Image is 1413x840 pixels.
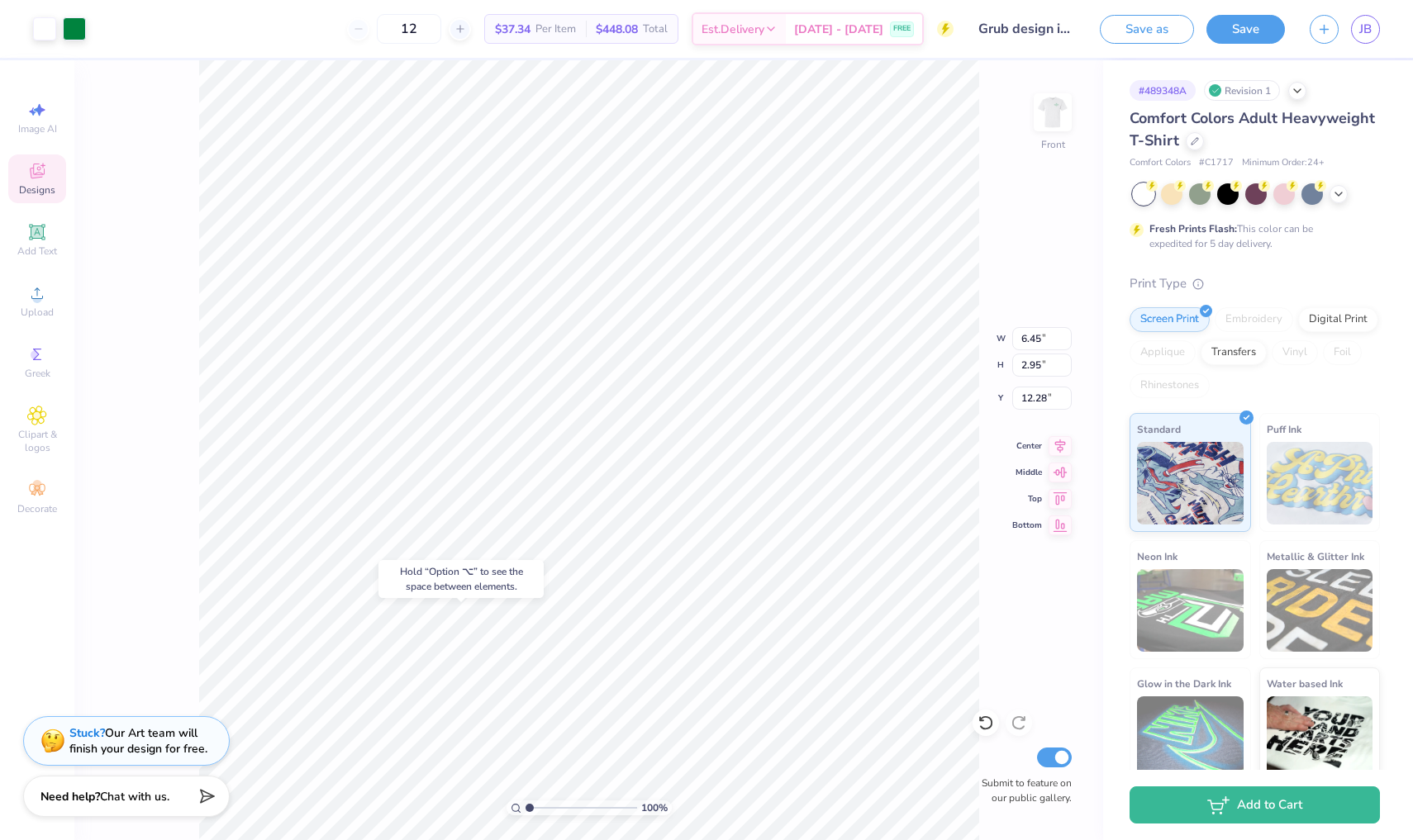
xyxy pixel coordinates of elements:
[1012,440,1042,452] span: Center
[1267,569,1373,652] img: Metallic & Glitter Ink
[1137,442,1244,524] img: Standard
[794,21,883,38] span: [DATE] - [DATE]
[1267,442,1373,524] img: Puff Ink
[1298,307,1378,332] div: Digital Print
[21,306,54,319] span: Upload
[495,21,530,38] span: $37.34
[1036,96,1069,129] img: Front
[69,725,207,757] div: Our Art team will finish your design for free.
[1199,156,1234,170] span: # C1717
[1137,420,1181,438] span: Standard
[1137,696,1244,779] img: Glow in the Dark Ink
[966,12,1087,45] input: Untitled Design
[1137,548,1177,565] span: Neon Ink
[100,789,169,804] span: Chat with us.
[1149,222,1237,235] strong: Fresh Prints Flash:
[643,21,668,38] span: Total
[1351,15,1380,44] a: JB
[1267,675,1343,692] span: Water based Ink
[1130,373,1210,398] div: Rhinestones
[596,21,638,38] span: $448.08
[1130,108,1375,150] span: Comfort Colors Adult Heavyweight T-Shirt
[1130,156,1191,170] span: Comfort Colors
[1267,548,1364,565] span: Metallic & Glitter Ink
[1012,467,1042,478] span: Middle
[1204,80,1280,101] div: Revision 1
[1206,15,1285,44] button: Save
[1359,20,1372,39] span: JB
[893,23,911,35] span: FREE
[1130,80,1196,101] div: # 489348A
[17,502,57,515] span: Decorate
[702,21,764,38] span: Est. Delivery
[1215,307,1293,332] div: Embroidery
[1272,340,1318,365] div: Vinyl
[535,21,576,38] span: Per Item
[973,776,1072,805] label: Submit to feature on our public gallery.
[1130,307,1210,332] div: Screen Print
[1267,420,1301,438] span: Puff Ink
[1012,520,1042,531] span: Bottom
[17,244,57,258] span: Add Text
[378,560,544,598] div: Hold “Option ⌥” to see the space between elements.
[1012,493,1042,505] span: Top
[25,367,50,380] span: Greek
[1130,340,1196,365] div: Applique
[1130,786,1380,823] button: Add to Cart
[18,122,57,135] span: Image AI
[1130,274,1380,293] div: Print Type
[69,725,105,741] strong: Stuck?
[1137,675,1231,692] span: Glow in the Dark Ink
[1041,137,1065,152] div: Front
[8,428,66,454] span: Clipart & logos
[40,789,100,804] strong: Need help?
[1201,340,1267,365] div: Transfers
[1100,15,1194,44] button: Save as
[19,183,55,197] span: Designs
[641,800,668,815] span: 100 %
[1149,221,1353,251] div: This color can be expedited for 5 day delivery.
[1242,156,1325,170] span: Minimum Order: 24 +
[377,14,441,44] input: – –
[1137,569,1244,652] img: Neon Ink
[1267,696,1373,779] img: Water based Ink
[1323,340,1362,365] div: Foil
